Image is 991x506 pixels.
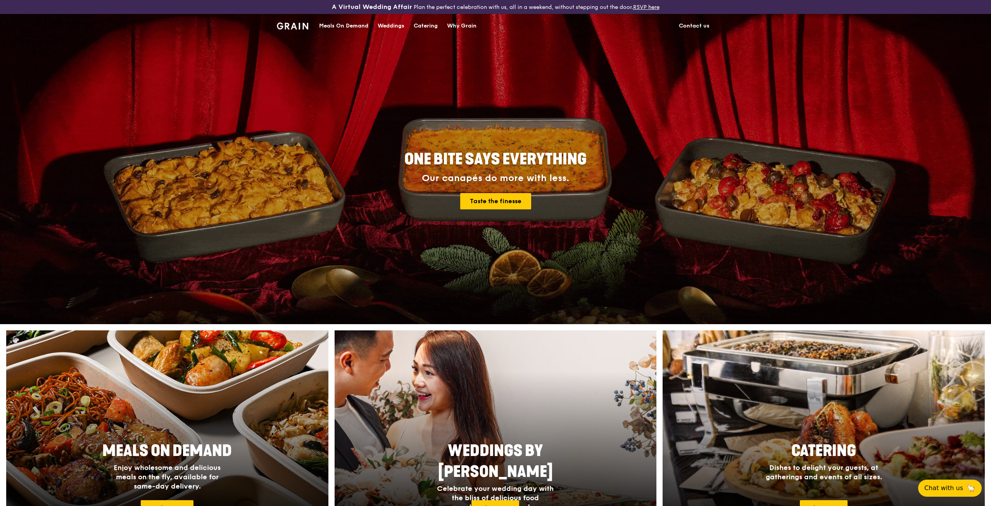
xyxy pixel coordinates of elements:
div: Our canapés do more with less. [356,173,635,184]
div: Why Grain [447,14,477,38]
span: 🦙 [966,484,975,493]
span: Catering [791,442,856,460]
div: Meals On Demand [319,14,368,38]
span: Weddings by [PERSON_NAME] [438,442,553,481]
a: GrainGrain [277,14,308,37]
div: Plan the perfect celebration with us, all in a weekend, without stepping out the door. [272,3,719,11]
span: Chat with us [924,484,963,493]
a: Weddings [373,14,409,38]
a: Taste the finesse [460,193,531,209]
a: Catering [409,14,442,38]
a: Why Grain [442,14,481,38]
h3: A Virtual Wedding Affair [332,3,412,11]
span: Enjoy wholesome and delicious meals on the fly, available for same-day delivery. [114,463,221,490]
div: Weddings [378,14,404,38]
span: Dishes to delight your guests, at gatherings and events of all sizes. [766,463,882,481]
span: Meals On Demand [102,442,232,460]
a: Contact us [674,14,714,38]
a: RSVP here [633,4,660,10]
button: Chat with us🦙 [918,480,982,497]
img: Grain [277,22,308,29]
div: Catering [414,14,438,38]
span: ONE BITE SAYS EVERYTHING [404,150,587,169]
